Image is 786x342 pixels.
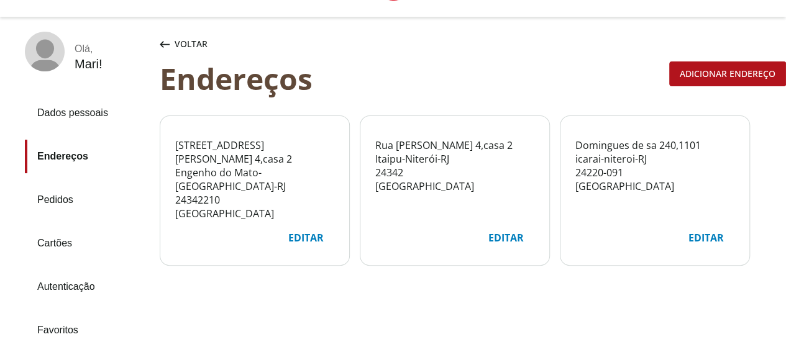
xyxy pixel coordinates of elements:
div: Editar [478,226,534,250]
span: , [481,138,483,152]
span: casa 2 [483,138,513,152]
span: 4 [255,152,260,166]
span: - [601,152,604,166]
span: Rua [PERSON_NAME] [375,138,473,152]
button: Voltar [157,32,210,56]
span: 4 [475,138,481,152]
a: Endereços [25,140,150,173]
a: Pedidos [25,183,150,217]
span: RJ [638,152,647,166]
span: 24342210 [175,193,220,207]
span: Engenho do Mato [175,166,258,179]
span: , [260,152,263,166]
a: Dados pessoais [25,96,150,130]
span: Domingues de sa [575,138,657,152]
span: [STREET_ADDRESS][PERSON_NAME] [175,138,264,166]
span: niteroi [604,152,635,166]
span: Voltar [175,38,208,50]
span: Niterói [405,152,437,166]
div: Olá , [75,43,102,55]
span: casa 2 [263,152,292,166]
div: Adicionar endereço [670,62,785,86]
span: RJ [441,152,449,166]
button: Adicionar endereço [669,61,786,86]
span: RJ [277,179,286,193]
div: Editar [679,226,734,250]
div: Editar [278,226,334,250]
span: [GEOGRAPHIC_DATA] [575,179,674,193]
a: Cartões [25,227,150,260]
span: [GEOGRAPHIC_DATA] [175,179,274,193]
span: - [635,152,638,166]
span: Itaipu [375,152,402,166]
span: 24220-091 [575,166,623,179]
span: [GEOGRAPHIC_DATA] [375,179,474,193]
button: Editar [678,225,734,250]
a: Adicionar endereço [669,66,786,79]
span: 24342 [375,166,403,179]
button: Editar [478,225,534,250]
span: icarai [575,152,601,166]
button: Editar [278,225,334,250]
span: [GEOGRAPHIC_DATA] [175,207,274,220]
span: - [402,152,405,166]
div: Mari ! [75,57,102,71]
span: - [274,179,277,193]
a: Autenticação [25,270,150,304]
span: 1101 [679,138,701,152]
span: , [676,138,679,152]
div: Endereços [160,61,664,96]
span: - [437,152,441,166]
span: - [258,166,262,179]
span: 240 [659,138,676,152]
